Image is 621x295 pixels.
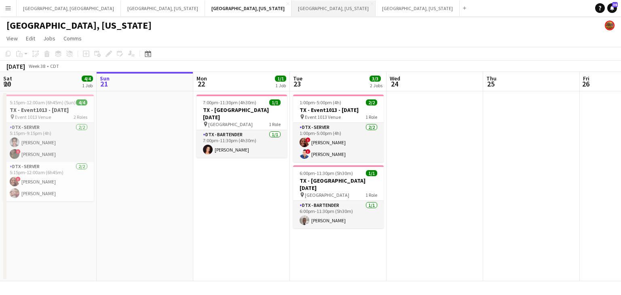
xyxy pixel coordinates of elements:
app-job-card: 5:15pm-12:00am (6h45m) (Sun)4/4TX - Event1013 - [DATE] Event 1013 Venue2 RolesDTX - Server2/25:15... [3,95,94,201]
span: ! [16,177,21,181]
button: [GEOGRAPHIC_DATA], [US_STATE] [291,0,376,16]
app-card-role: DTX - Server2/25:15pm-12:00am (6h45m)![PERSON_NAME][PERSON_NAME] [3,162,94,201]
span: 6:00pm-11:30pm (5h30m) [300,170,353,176]
span: Thu [486,75,496,82]
a: 36 [607,3,617,13]
span: 2 Roles [74,114,87,120]
button: [GEOGRAPHIC_DATA], [US_STATE] [205,0,291,16]
div: [DATE] [6,62,25,70]
span: 1:00pm-5:00pm (4h) [300,99,341,105]
div: 1 Job [82,82,93,88]
span: 21 [99,79,110,88]
span: 24 [389,79,400,88]
span: [GEOGRAPHIC_DATA] [305,192,349,198]
app-job-card: 1:00pm-5:00pm (4h)2/2TX - Event1013 - [DATE] Event 1013 Venue1 RoleDTX - Server2/21:00pm-5:00pm (... [293,95,384,162]
span: 1 Role [365,192,377,198]
span: Tue [293,75,302,82]
span: Event 1013 Venue [305,114,341,120]
span: Jobs [43,35,55,42]
span: 4/4 [76,99,87,105]
span: 1/1 [275,76,286,82]
span: ! [306,137,310,142]
span: 1 Role [365,114,377,120]
span: 7:00pm-11:30pm (4h30m) [203,99,256,105]
span: View [6,35,18,42]
span: 23 [292,79,302,88]
app-user-avatar: Rollin Hero [605,21,615,30]
app-card-role: DTX - Bartender1/17:00pm-11:30pm (4h30m)[PERSON_NAME] [196,130,287,158]
span: Sat [3,75,12,82]
button: [GEOGRAPHIC_DATA], [US_STATE] [376,0,460,16]
button: [GEOGRAPHIC_DATA], [US_STATE] [121,0,205,16]
span: Event 1013 Venue [15,114,51,120]
h3: TX - Event1013 - [DATE] [3,106,94,114]
span: 1/1 [269,99,281,105]
h3: TX - Event1013 - [DATE] [293,106,384,114]
span: 2/2 [366,99,377,105]
div: CDT [50,63,59,69]
span: Comms [63,35,82,42]
app-job-card: 6:00pm-11:30pm (5h30m)1/1TX - [GEOGRAPHIC_DATA] [DATE] [GEOGRAPHIC_DATA]1 RoleDTX - Bartender1/16... [293,165,384,228]
span: Sun [100,75,110,82]
h3: TX - [GEOGRAPHIC_DATA] [DATE] [196,106,287,121]
span: Mon [196,75,207,82]
a: Jobs [40,33,59,44]
span: Edit [26,35,35,42]
span: 26 [582,79,589,88]
h3: TX - [GEOGRAPHIC_DATA] [DATE] [293,177,384,192]
span: 20 [2,79,12,88]
h1: [GEOGRAPHIC_DATA], [US_STATE] [6,19,152,32]
span: Wed [390,75,400,82]
a: View [3,33,21,44]
a: Edit [23,33,38,44]
span: Fri [583,75,589,82]
span: ! [306,149,310,154]
span: Week 38 [27,63,47,69]
span: 1/1 [366,170,377,176]
span: [GEOGRAPHIC_DATA] [208,121,253,127]
app-card-role: DTX - Bartender1/16:00pm-11:30pm (5h30m)[PERSON_NAME] [293,201,384,228]
span: 36 [612,2,618,7]
span: 1 Role [269,121,281,127]
span: 4/4 [82,76,93,82]
div: 1 Job [275,82,286,88]
span: 25 [485,79,496,88]
span: 5:15pm-12:00am (6h45m) (Sun) [10,99,76,105]
span: 22 [195,79,207,88]
div: 2 Jobs [370,82,382,88]
a: Comms [60,33,85,44]
app-card-role: DTX - Server2/25:15pm-9:15pm (4h)[PERSON_NAME]![PERSON_NAME] [3,123,94,162]
app-card-role: DTX - Server2/21:00pm-5:00pm (4h)![PERSON_NAME]![PERSON_NAME] [293,123,384,162]
app-job-card: 7:00pm-11:30pm (4h30m)1/1TX - [GEOGRAPHIC_DATA] [DATE] [GEOGRAPHIC_DATA]1 RoleDTX - Bartender1/17... [196,95,287,158]
span: ! [16,149,21,154]
button: [GEOGRAPHIC_DATA], [GEOGRAPHIC_DATA] [17,0,121,16]
span: 3/3 [370,76,381,82]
